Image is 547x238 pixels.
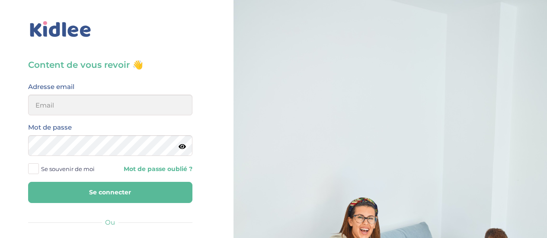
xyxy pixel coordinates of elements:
img: logo_kidlee_bleu [28,19,93,39]
h3: Content de vous revoir 👋 [28,59,192,71]
a: Mot de passe oublié ? [117,165,192,173]
span: Se souvenir de moi [41,163,95,175]
label: Mot de passe [28,122,72,133]
input: Email [28,95,192,115]
button: Se connecter [28,182,192,203]
span: Ou [105,218,115,226]
label: Adresse email [28,81,74,92]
